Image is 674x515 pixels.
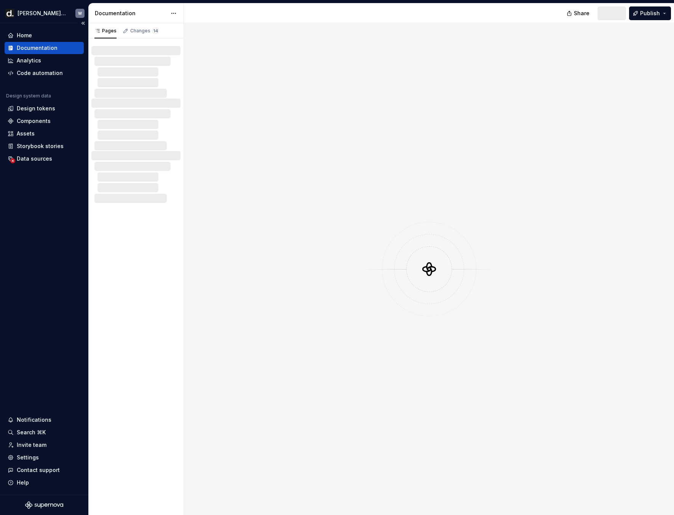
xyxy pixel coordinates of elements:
[18,10,66,17] div: [PERSON_NAME] UI
[5,54,84,67] a: Analytics
[5,42,84,54] a: Documentation
[5,29,84,41] a: Home
[78,10,82,16] div: W
[17,69,63,77] div: Code automation
[17,416,51,424] div: Notifications
[17,429,46,436] div: Search ⌘K
[17,466,60,474] div: Contact support
[78,18,88,29] button: Collapse sidebar
[5,128,84,140] a: Assets
[17,32,32,39] div: Home
[5,439,84,451] a: Invite team
[640,10,660,17] span: Publish
[17,454,39,461] div: Settings
[17,142,64,150] div: Storybook stories
[17,130,35,137] div: Assets
[5,153,84,165] a: Data sources
[94,28,117,34] div: Pages
[5,9,14,18] img: b918d911-6884-482e-9304-cbecc30deec6.png
[629,6,671,20] button: Publish
[130,28,159,34] div: Changes
[5,102,84,115] a: Design tokens
[17,117,51,125] div: Components
[17,479,29,486] div: Help
[5,67,84,79] a: Code automation
[5,477,84,489] button: Help
[17,441,46,449] div: Invite team
[5,115,84,127] a: Components
[5,140,84,152] a: Storybook stories
[563,6,594,20] button: Share
[5,464,84,476] button: Contact support
[5,414,84,426] button: Notifications
[5,426,84,438] button: Search ⌘K
[2,5,87,21] button: [PERSON_NAME] UIW
[17,57,41,64] div: Analytics
[17,105,55,112] div: Design tokens
[574,10,589,17] span: Share
[95,10,167,17] div: Documentation
[17,155,52,163] div: Data sources
[152,28,159,34] span: 14
[25,501,63,509] svg: Supernova Logo
[5,451,84,464] a: Settings
[17,44,57,52] div: Documentation
[6,93,51,99] div: Design system data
